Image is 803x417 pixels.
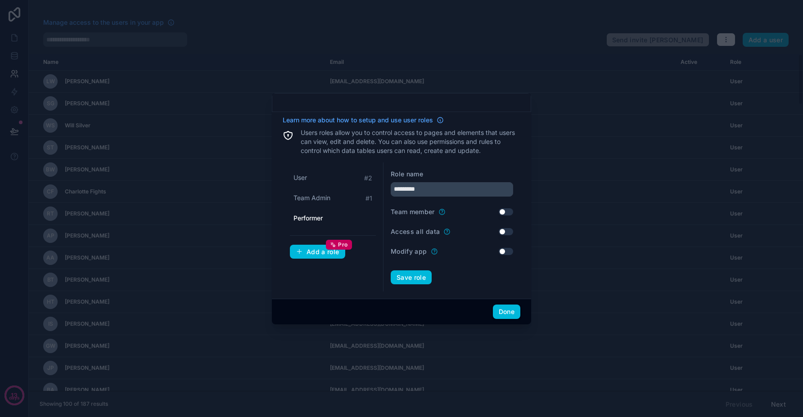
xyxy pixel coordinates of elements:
[338,241,347,248] span: Pro
[391,207,435,216] label: Team member
[293,173,307,182] span: User
[391,247,427,256] label: Modify app
[290,245,345,259] button: Add a rolePro
[391,227,440,236] label: Access all data
[493,305,520,319] button: Done
[391,270,432,285] button: Save role
[391,170,423,179] label: Role name
[301,128,520,155] p: Users roles allow you to control access to pages and elements that users can view, edit and delet...
[283,116,444,125] a: Learn more about how to setup and use user roles
[283,116,433,125] span: Learn more about how to setup and use user roles
[365,194,372,203] span: # 1
[293,214,323,223] span: Performer
[364,174,372,183] span: # 2
[293,193,330,202] span: Team Admin
[296,248,339,256] div: Add a role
